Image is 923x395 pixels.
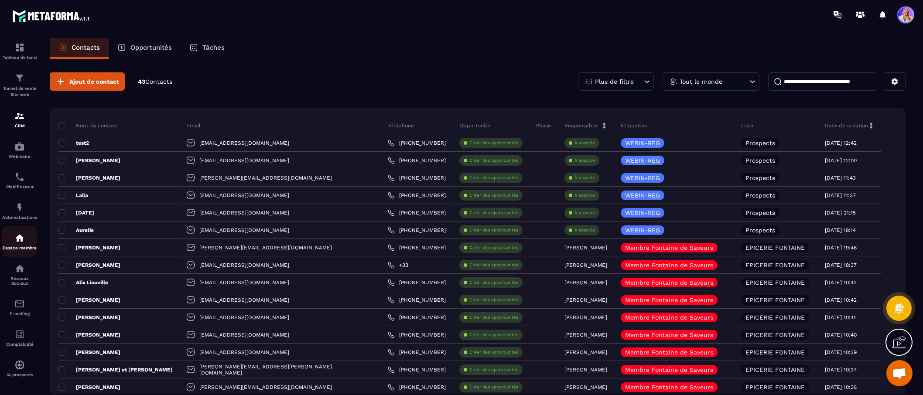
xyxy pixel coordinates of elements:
p: [PERSON_NAME] [564,384,607,390]
p: Espace membre [2,245,37,250]
a: [PHONE_NUMBER] [388,140,446,146]
img: automations [14,141,25,152]
p: Webinaire [2,154,37,159]
p: EPICERIE FONTAINE [745,384,805,390]
p: Contacts [72,44,100,51]
p: À associe [574,157,595,163]
p: [PERSON_NAME] [58,244,120,251]
a: [PHONE_NUMBER] [388,366,446,373]
p: [DATE] 10:42 [825,279,857,286]
p: [PERSON_NAME] [58,314,120,321]
p: [PERSON_NAME] [58,296,120,303]
p: Créer des opportunités [469,210,518,216]
img: automations [14,360,25,370]
p: [PERSON_NAME] [564,279,607,286]
a: [PHONE_NUMBER] [388,209,446,216]
p: [DATE] 10:36 [825,384,857,390]
p: Prospects [745,140,775,146]
p: EPICERIE FONTAINE [745,314,805,320]
img: formation [14,111,25,121]
p: [PERSON_NAME] [564,367,607,373]
p: Tunnel de vente Site web [2,85,37,98]
p: [DATE] 11:37 [825,192,856,198]
p: Responsable [564,122,597,129]
p: Planificateur [2,184,37,189]
p: [PERSON_NAME] [58,384,120,391]
img: logo [12,8,91,24]
p: Tout le monde [680,78,722,85]
p: [PERSON_NAME] [58,157,120,164]
img: accountant [14,329,25,340]
p: [DATE] 18:37 [825,262,857,268]
p: À associe [574,192,595,198]
p: Membre Fontaine de Saveurs [625,367,713,373]
p: [PERSON_NAME] [58,349,120,356]
p: Créer des opportunités [469,262,518,268]
p: Tâches [202,44,225,51]
a: automationsautomationsEspace membre [2,226,37,257]
p: Prospects [745,227,775,233]
a: schedulerschedulerPlanificateur [2,165,37,196]
p: À associe [574,227,595,233]
p: Étiquettes [621,122,647,129]
a: automationsautomationsWebinaire [2,135,37,165]
p: Aurelie [58,227,94,234]
p: Membre Fontaine de Saveurs [625,332,713,338]
p: [DATE] 12:00 [825,157,857,163]
p: [PERSON_NAME] [564,245,607,251]
a: Opportunités [109,38,181,59]
p: Laila [58,192,88,199]
p: Opportunités [130,44,172,51]
p: Phase [536,122,551,129]
p: Membre Fontaine de Saveurs [625,245,713,251]
p: Prospects [745,157,775,163]
a: +33 [388,262,408,269]
p: WEBIN-REG [625,157,660,163]
a: [PHONE_NUMBER] [388,244,446,251]
p: Créer des opportunités [469,332,518,338]
p: EPICERIE FONTAINE [745,349,805,355]
p: Date de création [825,122,868,129]
p: Créer des opportunités [469,227,518,233]
a: [PHONE_NUMBER] [388,331,446,338]
p: Email [186,122,201,129]
p: Membre Fontaine de Saveurs [625,297,713,303]
span: Ajout de contact [69,77,119,86]
div: Ouvrir le chat [886,360,913,386]
a: [PHONE_NUMBER] [388,192,446,199]
p: À associe [574,175,595,181]
p: WEBIN-REG [625,210,660,216]
a: [PHONE_NUMBER] [388,157,446,164]
a: emailemailE-mailing [2,292,37,323]
p: Créer des opportunités [469,245,518,251]
p: Créer des opportunités [469,192,518,198]
a: formationformationTunnel de vente Site web [2,66,37,104]
p: Membre Fontaine de Saveurs [625,262,713,268]
p: Créer des opportunités [469,349,518,355]
p: Créer des opportunités [469,279,518,286]
p: Téléphone [388,122,414,129]
p: Nom du contact [58,122,117,129]
p: CRM [2,123,37,128]
img: social-network [14,263,25,274]
p: [DATE] 10:41 [825,314,856,320]
p: [DATE] 21:15 [825,210,856,216]
p: Prospects [745,175,775,181]
a: formationformationCRM [2,104,37,135]
p: [PERSON_NAME] [564,314,607,320]
p: IA prospects [2,372,37,377]
p: Créer des opportunités [469,175,518,181]
p: WEBIN-REG [625,227,660,233]
p: WEBIN-REG [625,175,660,181]
p: test2 [58,140,89,146]
img: scheduler [14,172,25,182]
p: [DATE] 11:43 [825,175,856,181]
a: [PHONE_NUMBER] [388,314,446,321]
p: [DATE] 10:42 [825,297,857,303]
a: [PHONE_NUMBER] [388,296,446,303]
a: [PHONE_NUMBER] [388,279,446,286]
img: automations [14,233,25,243]
p: [DATE] 18:14 [825,227,856,233]
p: Tableau de bord [2,55,37,60]
p: [PERSON_NAME] [58,331,120,338]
